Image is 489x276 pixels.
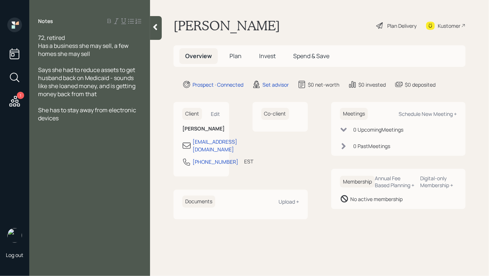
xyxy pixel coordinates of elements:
div: [PHONE_NUMBER] [193,158,238,166]
div: 0 Upcoming Meeting s [353,126,403,133]
div: Set advisor [262,81,289,88]
div: Prospect · Connected [193,81,243,88]
h6: Co-client [261,108,289,120]
h1: [PERSON_NAME] [173,18,280,34]
span: She has to stay away from electronic devices [38,106,137,122]
div: Digital-only Membership + [421,175,457,189]
span: 72, retired [38,34,65,42]
span: Has a business she may sell, a few homes she may sell [38,42,130,58]
h6: [PERSON_NAME] [182,126,220,132]
span: Invest [259,52,276,60]
label: Notes [38,18,53,25]
div: EST [244,158,253,165]
div: 0 Past Meeting s [353,142,390,150]
div: Annual Fee Based Planning + [375,175,415,189]
img: hunter_neumayer.jpg [7,228,22,243]
h6: Meetings [340,108,368,120]
div: $0 deposited [405,81,436,88]
div: Upload + [279,198,299,205]
div: $0 net-worth [308,81,339,88]
span: Overview [185,52,212,60]
div: Schedule New Meeting + [399,110,457,117]
span: Says she had to reduce assets to get husband back on Medicaid - sounds like she loaned money, and... [38,66,137,98]
h6: Membership [340,176,375,188]
span: Spend & Save [293,52,329,60]
h6: Documents [182,196,215,208]
div: Plan Delivery [387,22,417,30]
div: 1 [17,92,24,99]
div: Log out [6,252,23,258]
div: No active membership [350,195,403,203]
span: Plan [229,52,242,60]
div: Kustomer [438,22,460,30]
div: $0 invested [358,81,386,88]
div: [EMAIL_ADDRESS][DOMAIN_NAME] [193,138,237,153]
h6: Client [182,108,202,120]
div: Edit [211,110,220,117]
